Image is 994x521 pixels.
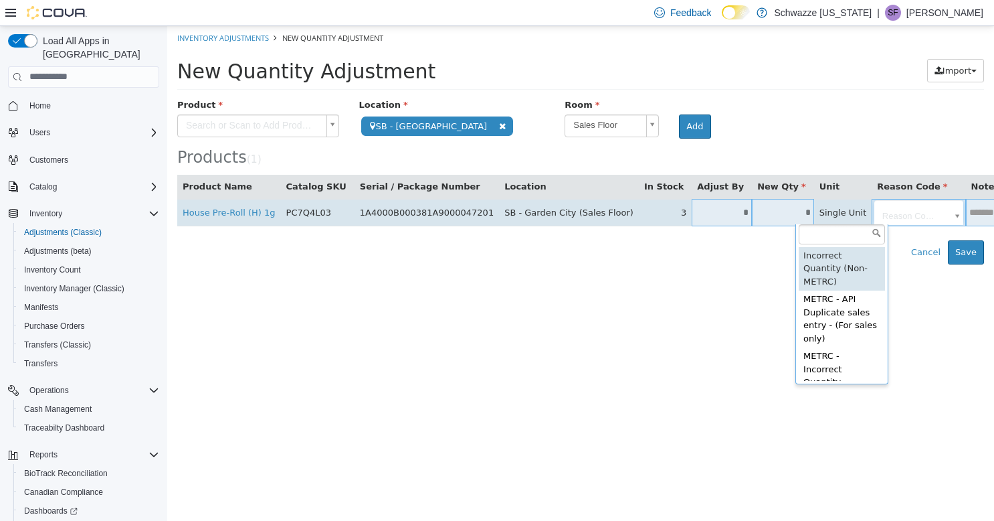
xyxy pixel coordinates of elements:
span: Canadian Compliance [19,484,159,500]
img: Cova [27,6,87,19]
div: METRC - Incorrect Quantity [631,321,718,366]
div: METRC - API Duplicate sales entry - (For sales only) [631,265,718,321]
span: Home [29,100,51,111]
span: Dashboards [24,506,78,516]
button: Catalog [24,179,62,195]
a: Cash Management [19,401,97,417]
button: Cash Management [13,400,165,419]
button: Reports [24,447,63,463]
span: Feedback [670,6,711,19]
div: Incorrect Quantity (Non-METRC) [631,221,718,265]
span: Traceabilty Dashboard [19,420,159,436]
span: BioTrack Reconciliation [19,465,159,481]
span: Purchase Orders [19,318,159,334]
span: Users [24,125,159,141]
button: Adjustments (beta) [13,242,165,260]
a: Transfers (Classic) [19,337,96,353]
span: Inventory Count [19,262,159,278]
button: Users [24,125,56,141]
span: Adjustments (beta) [24,246,92,256]
button: Inventory Manager (Classic) [13,279,165,298]
p: [PERSON_NAME] [906,5,983,21]
span: Inventory [29,208,62,219]
span: Reports [24,447,159,463]
span: Inventory Manager (Classic) [19,281,159,297]
span: Inventory Count [24,265,81,275]
button: Operations [3,381,165,400]
span: SF [888,5,898,21]
button: Reports [3,445,165,464]
button: Catalog [3,177,165,196]
span: Traceabilty Dashboard [24,423,104,433]
span: Transfers (Classic) [19,337,159,353]
button: Customers [3,150,165,169]
span: Inventory Manager (Classic) [24,283,124,294]
span: Canadian Compliance [24,487,103,498]
input: Dark Mode [722,5,750,19]
a: Purchase Orders [19,318,90,334]
button: Manifests [13,298,165,317]
button: Inventory [3,204,165,223]
span: Transfers [24,358,58,369]
button: Users [3,123,165,142]
button: Inventory [24,206,68,222]
span: Reports [29,449,58,460]
span: Inventory [24,206,159,222]
span: Adjustments (beta) [19,243,159,259]
span: Load All Apps in [GEOGRAPHIC_DATA] [37,34,159,61]
span: Customers [24,151,159,168]
span: BioTrack Reconciliation [24,468,108,479]
button: BioTrack Reconciliation [13,464,165,483]
button: Transfers [13,354,165,373]
button: Transfers (Classic) [13,336,165,354]
span: Catalog [24,179,159,195]
a: Inventory Count [19,262,86,278]
span: Manifests [19,299,159,315]
a: Adjustments (beta) [19,243,97,259]
span: Users [29,127,50,138]
button: Inventory Count [13,260,165,279]
span: Manifests [24,302,58,313]
a: Manifests [19,299,64,315]
button: Adjustments (Classic) [13,223,165,242]
p: | [877,5,880,21]
span: Transfers (Classic) [24,340,91,350]
span: Adjustments (Classic) [19,224,159,240]
span: Operations [29,385,69,396]
button: Home [3,96,165,115]
button: Traceabilty Dashboard [13,419,165,437]
button: Purchase Orders [13,317,165,336]
span: Adjustments (Classic) [24,227,102,238]
a: Canadian Compliance [19,484,108,500]
a: Transfers [19,356,63,372]
span: Catalog [29,181,57,192]
span: Home [24,97,159,114]
span: Cash Management [19,401,159,417]
a: Inventory Manager (Classic) [19,281,130,297]
button: Canadian Compliance [13,483,165,502]
span: Customers [29,155,68,165]
a: Traceabilty Dashboard [19,420,110,436]
a: BioTrack Reconciliation [19,465,113,481]
a: Dashboards [13,502,165,520]
span: Transfers [19,356,159,372]
button: Operations [24,382,74,398]
a: Customers [24,152,74,168]
p: Schwazze [US_STATE] [774,5,872,21]
span: Dark Mode [722,19,722,20]
a: Dashboards [19,503,83,519]
a: Adjustments (Classic) [19,224,107,240]
span: Cash Management [24,404,92,415]
div: Skyler Franke [885,5,901,21]
span: Operations [24,382,159,398]
span: Dashboards [19,503,159,519]
a: Home [24,98,56,114]
span: Purchase Orders [24,321,85,331]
